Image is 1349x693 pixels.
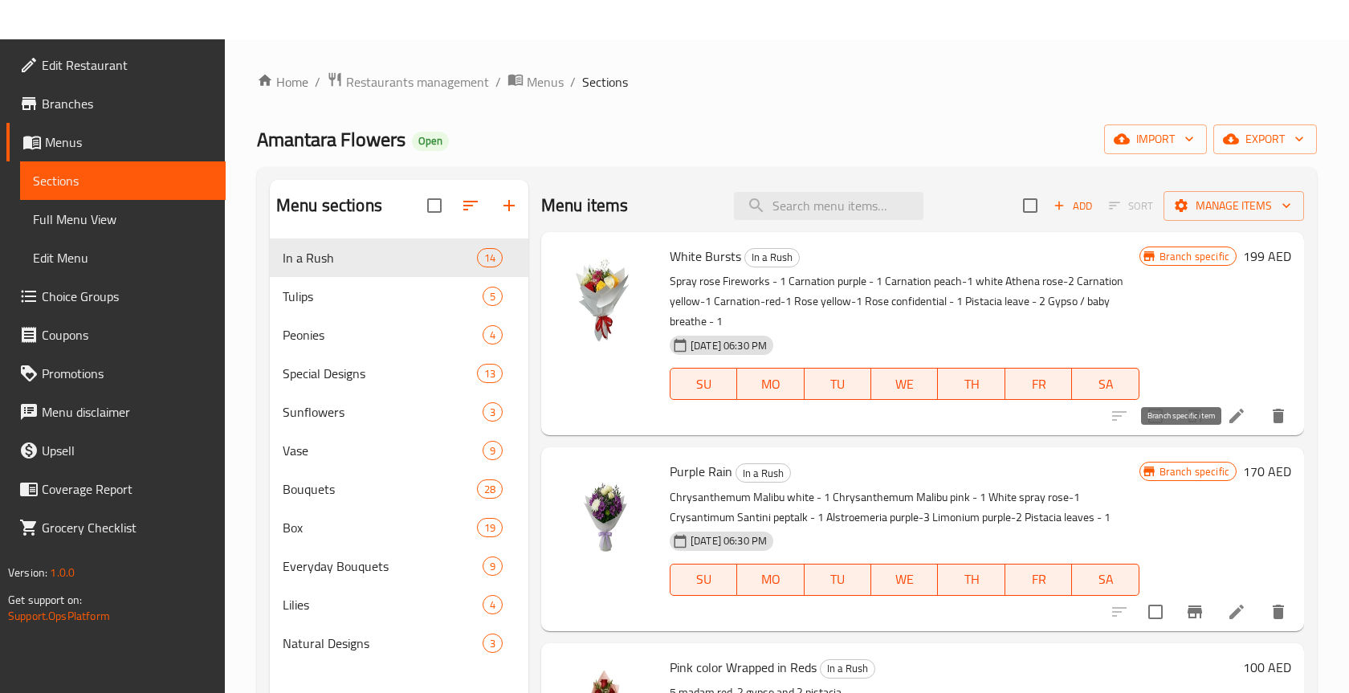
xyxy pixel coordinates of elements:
a: Support.OpsPlatform [8,605,110,626]
span: FR [1012,568,1066,591]
div: In a Rush [744,248,800,267]
span: Restaurants management [346,72,489,92]
span: 3 [483,636,502,651]
button: WE [871,564,938,596]
a: Restaurants management [327,71,489,92]
button: SU [670,368,737,400]
span: Coverage Report [42,479,213,499]
span: Purple Rain [670,459,732,483]
span: Edit Menu [33,248,213,267]
a: Menus [507,71,564,92]
div: In a Rush [820,659,875,679]
button: Branch-specific-item [1176,593,1214,631]
a: Full Menu View [20,200,226,238]
span: 5 [483,289,502,304]
div: items [483,441,503,460]
span: Full Menu View [33,210,213,229]
span: 1.0.0 [50,562,75,583]
a: Branches [6,84,226,123]
span: Select section first [1098,194,1164,218]
p: Chrysanthemum Malibu white - 1 Chrysanthemum Malibu pink - 1 White spray rose-1 Crysantimum Santi... [670,487,1139,528]
div: Natural Designs [283,634,483,653]
span: Coupons [42,325,213,344]
li: / [495,72,501,92]
span: Peonies [283,325,483,344]
span: In a Rush [821,659,874,678]
span: Special Designs [283,364,477,383]
div: Special Designs13 [270,354,528,393]
span: MO [744,568,797,591]
a: Promotions [6,354,226,393]
span: 4 [483,328,502,343]
span: Manage items [1176,196,1291,216]
span: Sort sections [451,186,490,225]
span: Pink color Wrapped in Reds [670,655,817,679]
span: [DATE] 06:30 PM [684,533,773,548]
span: TH [944,373,998,396]
span: Menus [527,72,564,92]
span: Lilies [283,595,483,614]
button: Add [1047,194,1098,218]
span: WE [878,373,931,396]
button: FR [1005,368,1072,400]
a: Choice Groups [6,277,226,316]
div: items [483,556,503,576]
span: Amantara Flowers [257,121,406,157]
button: SU [670,564,737,596]
div: Natural Designs3 [270,624,528,662]
h2: Menu items [541,194,629,218]
button: TU [805,368,871,400]
a: Coupons [6,316,226,354]
a: Coverage Report [6,470,226,508]
div: Box [283,518,477,537]
span: Sunflowers [283,402,483,422]
button: delete [1259,397,1298,435]
span: import [1117,129,1194,149]
div: items [483,325,503,344]
a: Menus [6,123,226,161]
div: Tulips5 [270,277,528,316]
img: Purple Rain [554,460,657,563]
span: TU [811,568,865,591]
div: Box19 [270,508,528,547]
span: Tulips [283,287,483,306]
div: items [477,364,503,383]
span: 3 [483,405,502,420]
div: In a Rush [283,248,477,267]
a: Edit Restaurant [6,46,226,84]
span: Menus [45,132,213,152]
div: Bouquets28 [270,470,528,508]
div: items [483,402,503,422]
h6: 170 AED [1243,460,1291,483]
a: Menu disclaimer [6,393,226,431]
span: WE [878,568,931,591]
div: Sunflowers3 [270,393,528,431]
span: 4 [483,597,502,613]
span: Add [1051,197,1094,215]
span: Select section [1013,189,1047,222]
div: In a Rush [736,463,791,483]
span: Choice Groups [42,287,213,306]
button: TU [805,564,871,596]
span: Get support on: [8,589,82,610]
h6: 100 AED [1243,656,1291,679]
span: Add item [1047,194,1098,218]
input: search [734,192,923,220]
span: Select all sections [418,189,451,222]
button: export [1213,124,1317,154]
div: items [477,518,503,537]
span: SA [1078,568,1132,591]
span: Sections [33,171,213,190]
div: items [483,634,503,653]
li: / [315,72,320,92]
span: Open [412,134,449,148]
button: Add section [490,186,528,225]
a: Edit menu item [1227,406,1246,426]
a: Grocery Checklist [6,508,226,547]
span: 14 [478,251,502,266]
span: TH [944,568,998,591]
span: Version: [8,562,47,583]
